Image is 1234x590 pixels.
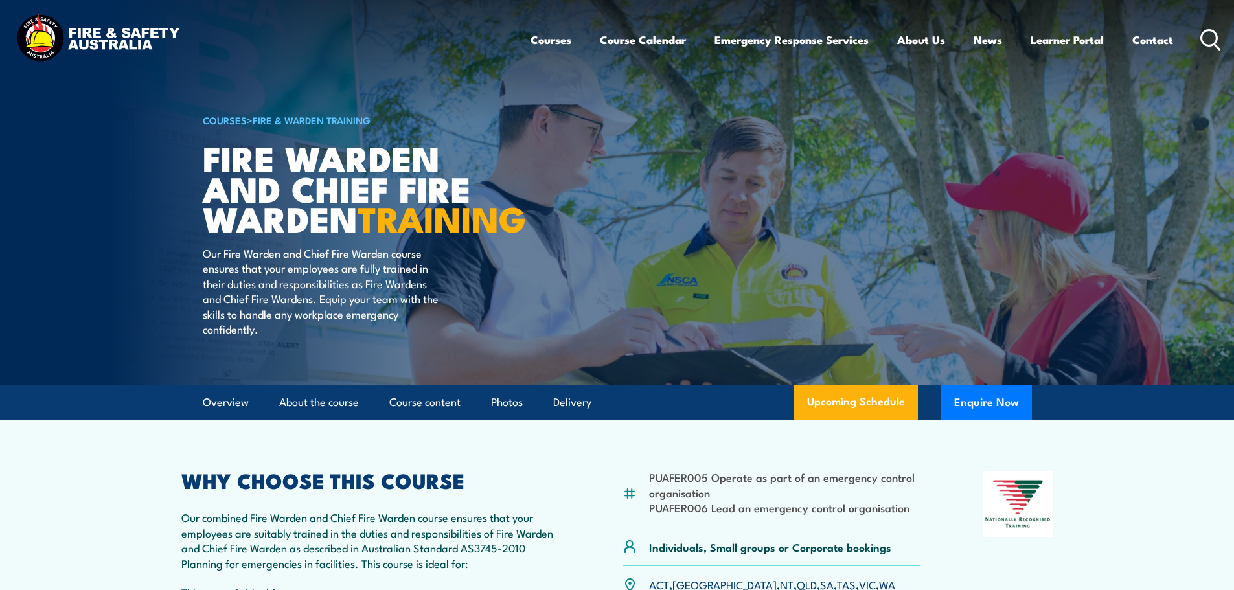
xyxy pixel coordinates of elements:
img: Nationally Recognised Training logo. [983,471,1053,537]
strong: TRAINING [358,190,526,244]
a: Contact [1132,23,1173,57]
p: Our Fire Warden and Chief Fire Warden course ensures that your employees are fully trained in the... [203,245,439,336]
a: COURSES [203,113,247,127]
h6: > [203,112,523,128]
button: Enquire Now [941,385,1032,420]
a: About the course [279,385,359,420]
a: News [974,23,1002,57]
h1: Fire Warden and Chief Fire Warden [203,142,523,233]
a: Emergency Response Services [714,23,869,57]
a: Course content [389,385,461,420]
a: Overview [203,385,249,420]
p: Individuals, Small groups or Corporate bookings [649,539,891,554]
p: Our combined Fire Warden and Chief Fire Warden course ensures that your employees are suitably tr... [181,510,560,571]
li: PUAFER006 Lead an emergency control organisation [649,500,920,515]
h2: WHY CHOOSE THIS COURSE [181,471,560,489]
a: Photos [491,385,523,420]
a: Fire & Warden Training [253,113,371,127]
a: Learner Portal [1031,23,1104,57]
a: Courses [531,23,571,57]
li: PUAFER005 Operate as part of an emergency control organisation [649,470,920,500]
a: Delivery [553,385,591,420]
a: About Us [897,23,945,57]
a: Course Calendar [600,23,686,57]
a: Upcoming Schedule [794,385,918,420]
